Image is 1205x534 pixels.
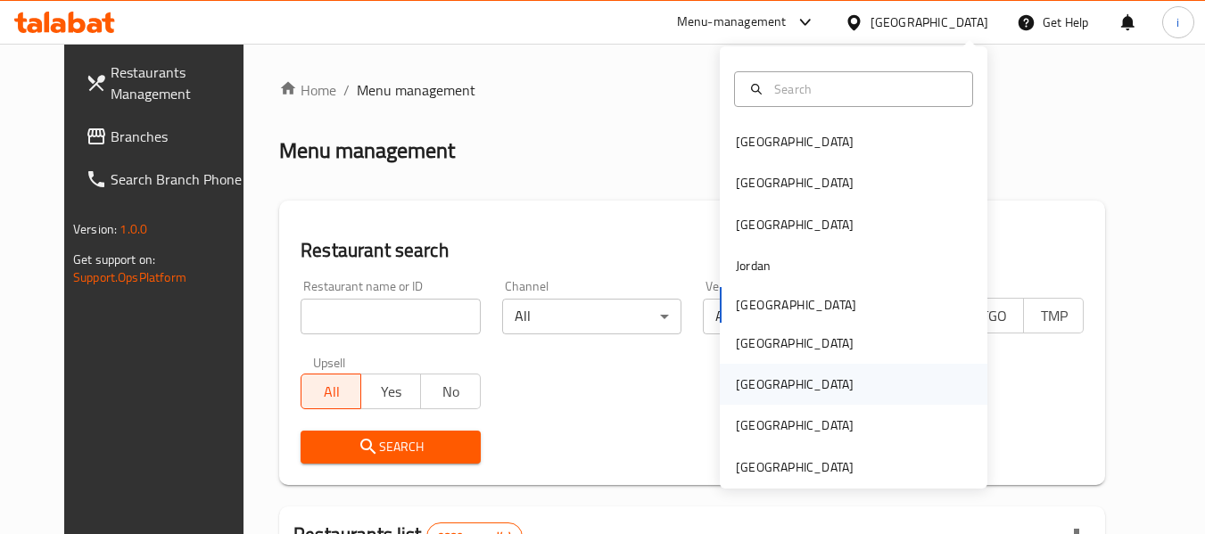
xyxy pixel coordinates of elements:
[736,333,854,353] div: [GEOGRAPHIC_DATA]
[736,415,854,435] div: [GEOGRAPHIC_DATA]
[767,79,962,99] input: Search
[736,132,854,152] div: [GEOGRAPHIC_DATA]
[279,79,1105,101] nav: breadcrumb
[111,168,252,190] span: Search Branch Phone
[73,248,155,271] span: Get support on:
[703,299,882,334] div: All
[73,218,117,241] span: Version:
[360,374,421,409] button: Yes
[1031,303,1077,329] span: TMP
[428,379,474,405] span: No
[368,379,414,405] span: Yes
[111,62,252,104] span: Restaurants Management
[71,115,266,158] a: Branches
[1176,12,1179,32] span: i
[301,299,480,334] input: Search for restaurant name or ID..
[73,266,186,289] a: Support.OpsPlatform
[420,374,481,409] button: No
[736,457,854,477] div: [GEOGRAPHIC_DATA]
[301,237,1084,264] h2: Restaurant search
[736,215,854,234] div: [GEOGRAPHIC_DATA]
[736,374,854,394] div: [GEOGRAPHIC_DATA]
[736,256,771,275] div: Jordan
[677,12,787,33] div: Menu-management
[71,158,266,201] a: Search Branch Phone
[315,436,466,458] span: Search
[971,303,1017,329] span: TGO
[963,298,1024,333] button: TGO
[736,173,854,193] div: [GEOGRAPHIC_DATA]
[301,431,480,464] button: Search
[313,356,346,368] label: Upsell
[1023,298,1084,333] button: TMP
[279,136,455,165] h2: Menu management
[871,12,988,32] div: [GEOGRAPHIC_DATA]
[279,79,336,101] a: Home
[309,379,354,405] span: All
[357,79,475,101] span: Menu management
[111,126,252,147] span: Branches
[343,79,350,101] li: /
[120,218,147,241] span: 1.0.0
[502,299,681,334] div: All
[301,374,361,409] button: All
[71,51,266,115] a: Restaurants Management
